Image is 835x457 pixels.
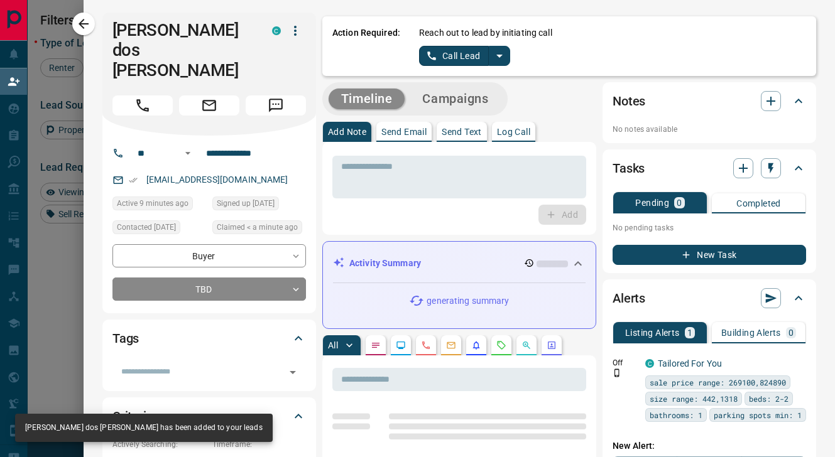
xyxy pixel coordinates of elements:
h2: Tags [112,328,139,348]
a: Tailored For You [658,358,722,368]
div: split button [419,46,510,66]
p: All [328,341,338,350]
h2: Criteria [112,406,153,426]
div: Alerts [613,283,806,313]
h2: Notes [613,91,645,111]
button: Call Lead [419,46,489,66]
span: Contacted [DATE] [117,221,176,234]
div: Tags [112,323,306,353]
div: condos.ca [645,359,654,368]
div: condos.ca [272,26,281,35]
div: Tue Sep 01 2020 [112,220,206,238]
h1: [PERSON_NAME] dos [PERSON_NAME] [112,20,253,80]
button: New Task [613,245,806,265]
span: Message [246,95,306,116]
div: Wed Aug 26 2020 [212,196,306,214]
p: No pending tasks [613,218,806,237]
span: Claimed < a minute ago [217,221,298,234]
button: Campaigns [410,89,501,109]
div: Mon Sep 15 2025 [212,220,306,238]
div: Notes [613,86,806,116]
svg: Listing Alerts [471,340,481,350]
span: size range: 442,1318 [650,392,738,405]
p: Building Alerts [721,328,781,337]
p: 0 [677,198,682,207]
span: Email [179,95,239,116]
p: Actively Searching: [112,439,206,450]
p: Log Call [497,127,530,136]
p: New Alert: [613,439,806,453]
button: Open [180,146,195,161]
svg: Email Verified [129,176,138,185]
p: No notes available [613,124,806,135]
p: Reach out to lead by initiating call [419,26,552,40]
p: Action Required: [332,26,400,66]
span: sale price range: 269100,824890 [650,376,786,389]
p: Timeframe: [212,439,306,450]
h2: Alerts [613,288,645,308]
svg: Emails [446,340,456,350]
span: Call [112,95,173,116]
p: Completed [736,199,781,208]
p: Add Note [328,127,366,136]
p: Listing Alerts [625,328,680,337]
svg: Notes [371,340,381,350]
div: TBD [112,277,306,301]
p: Off [613,357,638,368]
p: Pending [635,198,669,207]
div: Mon Sep 15 2025 [112,196,206,214]
svg: Opportunities [521,340,532,350]
a: [EMAIL_ADDRESS][DOMAIN_NAME] [146,175,288,185]
div: [PERSON_NAME] dos [PERSON_NAME] has been added to your leads [25,417,263,438]
svg: Agent Actions [547,340,557,350]
button: Open [284,363,302,381]
div: Activity Summary [333,252,586,275]
p: Send Email [381,127,427,136]
span: parking spots min: 1 [714,409,802,421]
span: Signed up [DATE] [217,197,275,210]
h2: Tasks [613,158,645,178]
svg: Lead Browsing Activity [396,340,406,350]
p: Send Text [442,127,482,136]
div: Tasks [613,153,806,183]
p: Activity Summary [349,257,421,270]
p: 0 [789,328,794,337]
p: 1 [687,328,692,337]
svg: Push Notification Only [613,368,621,377]
button: Timeline [329,89,405,109]
div: Criteria [112,401,306,431]
span: beds: 2-2 [749,392,789,405]
div: Buyer [112,244,306,267]
span: bathrooms: 1 [650,409,702,421]
svg: Calls [421,340,431,350]
p: generating summary [427,294,509,308]
span: Active 9 minutes ago [117,197,188,210]
svg: Requests [496,340,506,350]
